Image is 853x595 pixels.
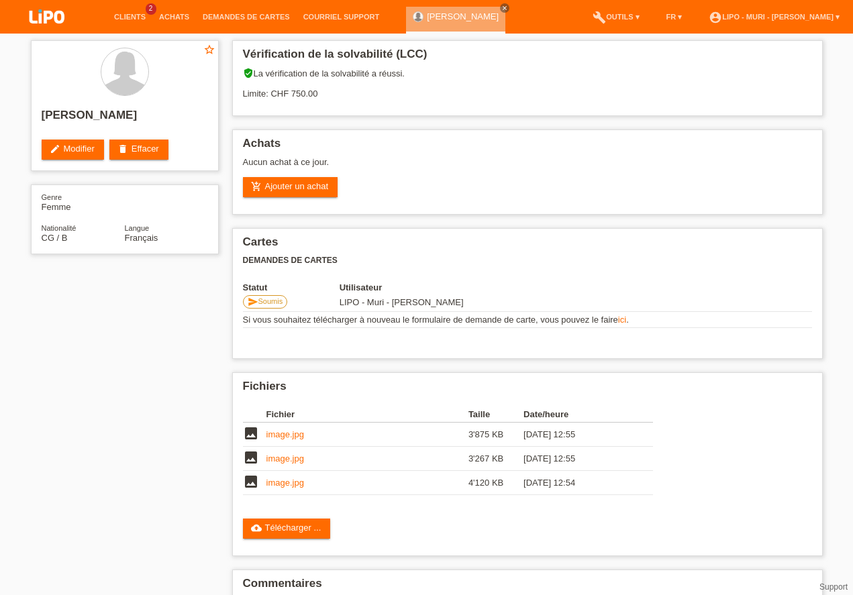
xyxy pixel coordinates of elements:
a: FR ▾ [660,13,689,21]
td: Si vous souhaitez télécharger à nouveau le formulaire de demande de carte, vous pouvez le faire . [243,312,812,328]
div: Femme [42,192,125,212]
i: cloud_upload [251,523,262,533]
a: star_border [203,44,215,58]
h2: Vérification de la solvabilité (LCC) [243,48,812,68]
span: Langue [125,224,150,232]
th: Fichier [266,407,468,423]
a: Achats [152,13,196,21]
i: close [501,5,508,11]
div: Aucun achat à ce jour. [243,157,812,177]
i: build [593,11,606,24]
h2: Fichiers [243,380,812,400]
td: [DATE] 12:55 [523,447,634,471]
th: Utilisateur [340,282,567,292]
i: delete [117,144,128,154]
i: image [243,449,259,466]
i: star_border [203,44,215,56]
td: 3'875 KB [468,423,523,447]
a: cloud_uploadTélécharger ... [243,519,331,539]
span: Français [125,233,158,243]
a: buildOutils ▾ [586,13,646,21]
span: Nationalité [42,224,77,232]
th: Statut [243,282,340,292]
a: [PERSON_NAME] [427,11,499,21]
span: Congo / B / 25.05.2004 [42,233,68,243]
a: deleteEffacer [109,140,168,160]
div: La vérification de la solvabilité a réussi. Limite: CHF 750.00 [243,68,812,109]
h2: Cartes [243,235,812,256]
a: Clients [107,13,152,21]
a: editModifier [42,140,104,160]
i: image [243,474,259,490]
a: close [500,3,509,13]
span: Genre [42,193,62,201]
td: 3'267 KB [468,447,523,471]
a: Support [819,582,848,592]
a: Courriel Support [297,13,386,21]
h2: [PERSON_NAME] [42,109,208,129]
h2: Achats [243,137,812,157]
a: Demandes de cartes [196,13,297,21]
span: 2 [146,3,156,15]
th: Taille [468,407,523,423]
th: Date/heure [523,407,634,423]
span: 28.08.2025 [340,297,464,307]
h3: Demandes de cartes [243,256,812,266]
td: [DATE] 12:54 [523,471,634,495]
a: image.jpg [266,453,304,464]
i: account_circle [709,11,722,24]
i: image [243,425,259,441]
span: Soumis [258,297,283,305]
a: ici [618,315,626,325]
i: send [248,296,258,307]
a: image.jpg [266,478,304,488]
i: verified_user [243,68,254,78]
a: add_shopping_cartAjouter un achat [243,177,338,197]
td: [DATE] 12:55 [523,423,634,447]
a: LIPO pay [13,28,81,38]
a: image.jpg [266,429,304,439]
i: add_shopping_cart [251,181,262,192]
td: 4'120 KB [468,471,523,495]
i: edit [50,144,60,154]
a: account_circleLIPO - Muri - [PERSON_NAME] ▾ [702,13,846,21]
